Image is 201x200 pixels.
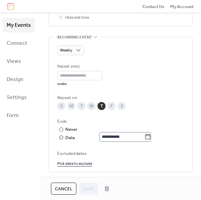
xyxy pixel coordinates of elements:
a: Form [3,108,35,123]
button: Cancel [51,183,76,195]
a: My Events [3,18,35,32]
span: Recurring event [57,34,92,41]
div: Repeat every [57,63,101,70]
span: Pick date to exclude [57,161,92,167]
div: T [97,102,106,110]
a: Contact Us [142,3,164,10]
div: weeks [57,82,103,86]
div: Never [65,126,78,133]
span: Views [7,56,21,67]
div: M [67,102,75,110]
span: Hide end time [65,14,89,21]
span: Design [7,74,23,85]
div: S [118,102,126,110]
div: Date [65,134,151,141]
span: Form [7,110,19,121]
a: My Account [170,3,194,10]
div: Repeat on [57,94,183,101]
span: Cancel [55,186,72,192]
div: S [57,102,65,110]
div: Ends [57,118,183,125]
div: W [87,102,95,110]
a: Connect [3,36,35,51]
span: Connect [7,38,27,49]
a: Design [3,72,35,87]
span: Weekly [60,46,72,54]
div: F [108,102,116,110]
span: Excluded dates [57,150,184,157]
span: My Events [7,20,31,31]
a: Views [3,54,35,69]
span: Settings [7,92,27,103]
div: T [77,102,85,110]
img: logo [7,3,14,10]
a: Settings [3,90,35,105]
